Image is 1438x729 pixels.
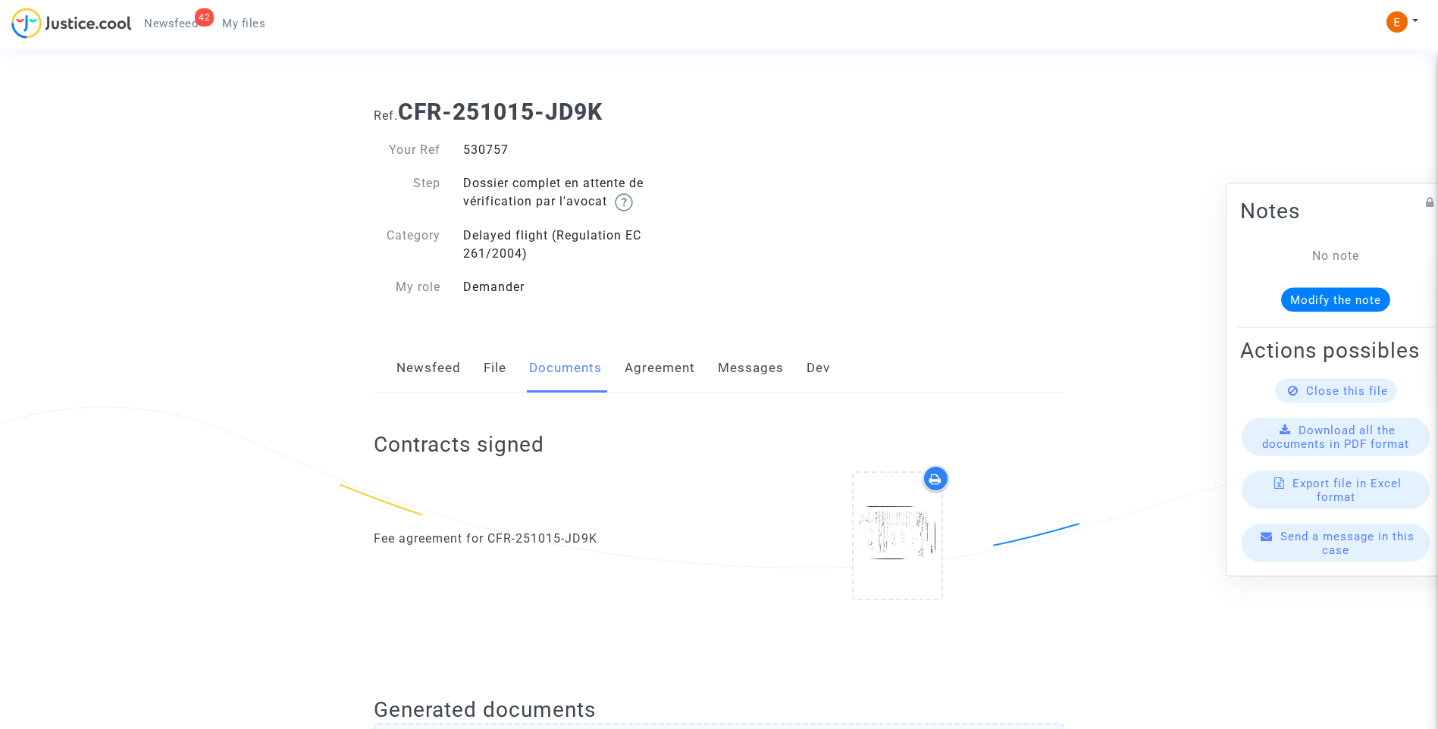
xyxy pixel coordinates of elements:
[374,530,708,548] div: Fee agreement for CFR-251015-JD9K
[362,278,452,296] div: My role
[1240,198,1431,224] h2: Notes
[1292,477,1402,504] span: Export file in Excel format
[210,12,277,35] a: My files
[362,227,452,263] div: Category
[132,12,210,35] a: 42Newsfeed
[452,174,719,211] div: Dossier complet en attente de vérification par l'avocat
[615,193,633,211] img: help.svg
[362,141,452,159] div: Your Ref
[195,8,214,27] div: 42
[1263,247,1408,265] div: No note
[718,343,784,393] a: Messages
[11,8,132,39] img: jc-logo.svg
[1386,11,1408,33] img: ACg8ocIeiFvHKe4dA5oeRFd_CiCnuxWUEc1A2wYhRJE3TTWt=s96-c
[529,343,602,393] a: Documents
[452,227,719,263] div: Delayed flight (Regulation EC 261/2004)
[452,141,719,159] div: 530757
[374,431,544,458] h2: Contracts signed
[625,343,695,393] a: Agreement
[1280,530,1415,557] span: Send a message in this case
[222,17,265,30] span: My files
[484,343,506,393] a: File
[362,174,452,211] div: Step
[452,278,719,296] div: Demander
[1262,424,1409,451] span: Download all the documents in PDF format
[398,99,603,125] b: CFR-251015-JD9K
[1306,384,1388,398] span: Close this file
[374,108,398,123] span: Ref.
[374,696,1064,723] h2: Generated documents
[396,343,461,393] a: Newsfeed
[1240,337,1431,364] h2: Actions possibles
[807,343,830,393] a: Dev
[1281,288,1390,312] button: Modify the note
[144,17,198,30] span: Newsfeed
